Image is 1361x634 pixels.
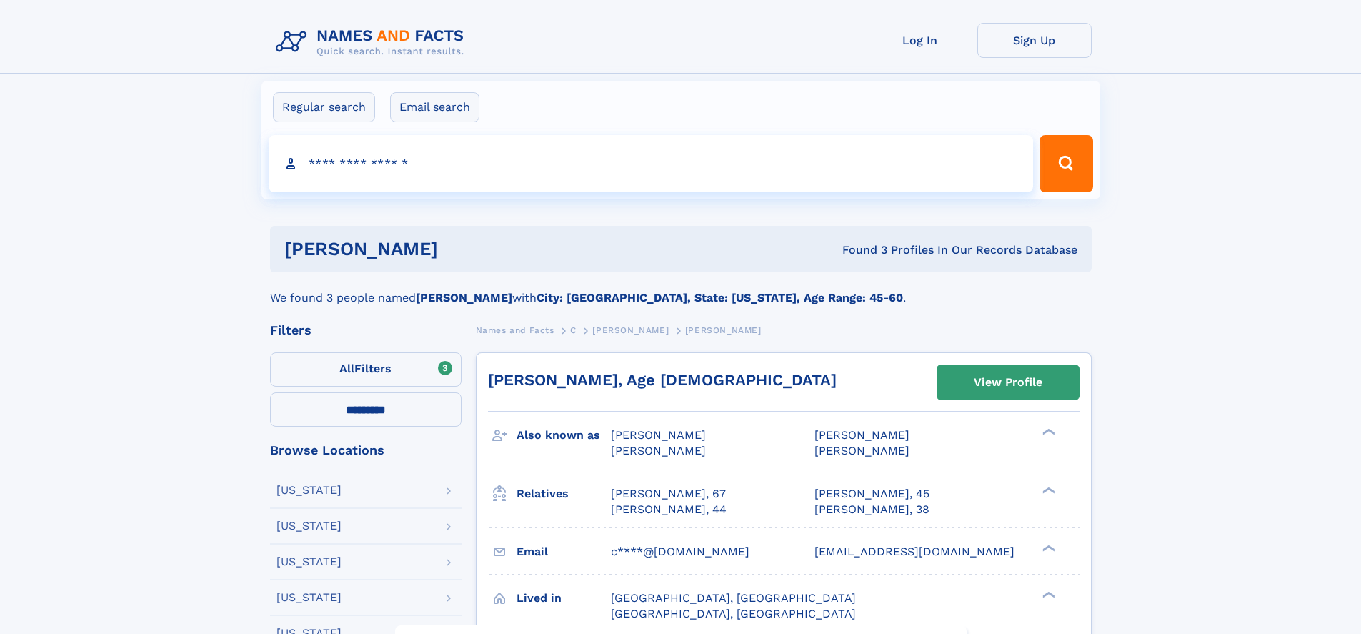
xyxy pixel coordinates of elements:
[1039,427,1056,437] div: ❯
[640,242,1077,258] div: Found 3 Profiles In Our Records Database
[685,325,762,335] span: [PERSON_NAME]
[517,482,611,506] h3: Relatives
[270,23,476,61] img: Logo Names and Facts
[476,321,554,339] a: Names and Facts
[611,486,726,502] a: [PERSON_NAME], 67
[592,325,669,335] span: [PERSON_NAME]
[592,321,669,339] a: [PERSON_NAME]
[611,428,706,442] span: [PERSON_NAME]
[977,23,1092,58] a: Sign Up
[863,23,977,58] a: Log In
[276,592,342,603] div: [US_STATE]
[517,540,611,564] h3: Email
[1039,543,1056,553] div: ❯
[269,135,1034,192] input: search input
[284,240,640,258] h1: [PERSON_NAME]
[270,324,462,337] div: Filters
[611,444,706,457] span: [PERSON_NAME]
[814,486,929,502] a: [PERSON_NAME], 45
[488,371,837,389] a: [PERSON_NAME], Age [DEMOGRAPHIC_DATA]
[1039,590,1056,599] div: ❯
[570,321,577,339] a: C
[937,365,1079,400] a: View Profile
[1040,135,1092,192] button: Search Button
[814,545,1014,558] span: [EMAIL_ADDRESS][DOMAIN_NAME]
[814,444,909,457] span: [PERSON_NAME]
[537,291,903,304] b: City: [GEOGRAPHIC_DATA], State: [US_STATE], Age Range: 45-60
[814,428,909,442] span: [PERSON_NAME]
[974,366,1042,399] div: View Profile
[517,586,611,610] h3: Lived in
[270,272,1092,307] div: We found 3 people named with .
[270,352,462,387] label: Filters
[416,291,512,304] b: [PERSON_NAME]
[1039,485,1056,495] div: ❯
[814,502,929,517] a: [PERSON_NAME], 38
[611,591,856,605] span: [GEOGRAPHIC_DATA], [GEOGRAPHIC_DATA]
[390,92,479,122] label: Email search
[339,362,354,375] span: All
[611,607,856,620] span: [GEOGRAPHIC_DATA], [GEOGRAPHIC_DATA]
[273,92,375,122] label: Regular search
[276,556,342,568] div: [US_STATE]
[270,444,462,457] div: Browse Locations
[611,502,727,517] a: [PERSON_NAME], 44
[517,423,611,447] h3: Also known as
[276,485,342,496] div: [US_STATE]
[570,325,577,335] span: C
[276,520,342,532] div: [US_STATE]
